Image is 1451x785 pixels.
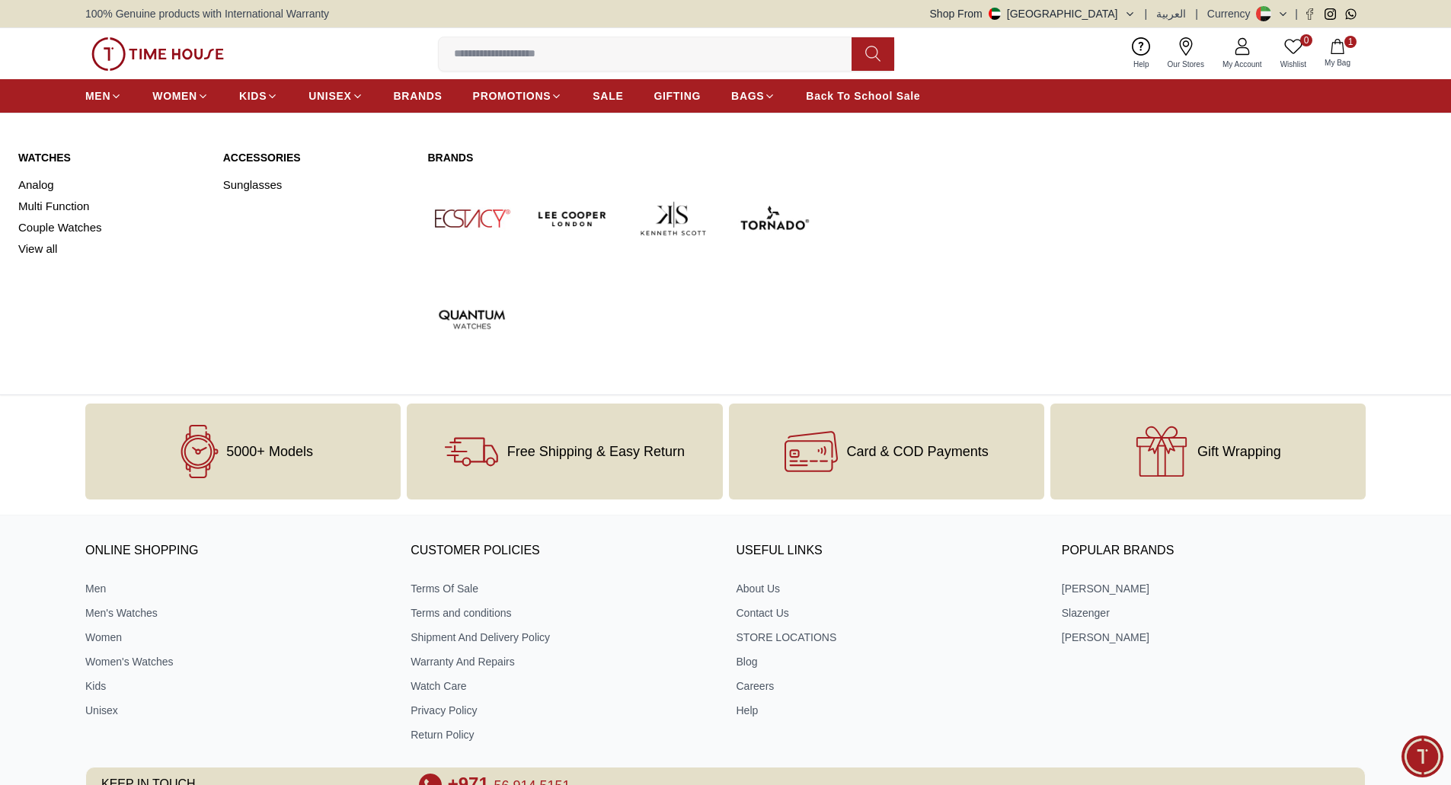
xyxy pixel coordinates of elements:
[15,292,301,308] div: [PERSON_NAME]
[1318,57,1357,69] span: My Bag
[223,174,410,196] a: Sunglasses
[1062,581,1366,596] a: [PERSON_NAME]
[847,444,989,459] span: Card & COD Payments
[737,605,1040,621] a: Contact Us
[85,581,389,596] a: Men
[1062,630,1366,645] a: [PERSON_NAME]
[1124,34,1159,73] a: Help
[737,703,1040,718] a: Help
[18,217,205,238] a: Couple Watches
[166,467,283,486] span: Track your Shipment
[18,174,205,196] a: Analog
[1197,444,1281,459] span: Gift Wrapping
[4,514,301,590] textarea: We are here to help you
[1401,736,1443,777] div: Chat Widget
[737,678,1040,694] a: Careers
[1127,59,1155,70] span: Help
[1062,605,1366,621] a: Slazenger
[239,82,278,110] a: KIDS
[427,174,516,263] img: Ecstacy
[1271,34,1315,73] a: 0Wishlist
[203,365,242,375] span: 12:32 PM
[1315,36,1360,72] button: 1My Bag
[529,174,617,263] img: Lee Cooper
[85,6,329,21] span: 100% Genuine products with International Warranty
[411,605,714,621] a: Terms and conditions
[654,82,701,110] a: GIFTING
[85,605,389,621] a: Men's Watches
[149,428,293,455] div: Nearest Store Locator
[411,581,714,596] a: Terms Of Sale
[411,630,714,645] a: Shipment And Delivery Policy
[411,540,714,563] h3: CUSTOMER POLICIES
[737,630,1040,645] a: STORE LOCATIONS
[654,88,701,104] span: GIFTING
[136,393,204,420] div: Services
[18,196,205,217] a: Multi Function
[85,540,389,563] h3: ONLINE SHOPPING
[26,321,233,372] span: Hello! I'm your Time House Watches Support Assistant. How can I assist you [DATE]?
[85,654,389,669] a: Women's Watches
[1159,34,1213,73] a: Our Stores
[427,150,818,165] a: Brands
[212,393,293,420] div: Exchanges
[1300,34,1312,46] span: 0
[146,397,194,416] span: Services
[394,88,443,104] span: BRANDS
[1195,6,1198,21] span: |
[1156,6,1186,21] button: العربية
[85,703,389,718] a: Unisex
[85,88,110,104] span: MEN
[930,6,1136,21] button: Shop From[GEOGRAPHIC_DATA]
[223,150,410,165] a: Accessories
[593,82,623,110] a: SALE
[37,393,129,420] div: New Enquiry
[85,678,389,694] a: Kids
[81,20,254,34] div: [PERSON_NAME]
[737,654,1040,669] a: Blog
[394,82,443,110] a: BRANDS
[85,82,122,110] a: MEN
[1325,8,1336,20] a: Instagram
[308,82,363,110] a: UNISEX
[156,463,293,490] div: Track your Shipment
[1295,6,1298,21] span: |
[1207,6,1257,21] div: Currency
[1344,36,1357,48] span: 1
[730,174,818,263] img: Tornado
[731,82,775,110] a: BAGS
[507,444,685,459] span: Free Shipping & Easy Return
[152,88,197,104] span: WOMEN
[427,275,516,363] img: Quantum
[18,238,205,260] a: View all
[629,174,718,263] img: Kenneth Scott
[731,88,764,104] span: BAGS
[1216,59,1268,70] span: My Account
[11,11,42,42] em: Back
[239,88,267,104] span: KIDS
[91,37,224,71] img: ...
[411,678,714,694] a: Watch Care
[806,88,920,104] span: Back To School Sale
[989,8,1001,20] img: United Arab Emirates
[30,467,138,486] span: Request a callback
[18,150,205,165] a: Watches
[226,444,313,459] span: 5000+ Models
[158,432,283,451] span: Nearest Store Locator
[46,397,119,416] span: New Enquiry
[806,82,920,110] a: Back To School Sale
[411,654,714,669] a: Warranty And Repairs
[411,727,714,742] a: Return Policy
[1162,59,1210,70] span: Our Stores
[21,463,148,490] div: Request a callback
[46,14,72,40] img: Profile picture of Zoe
[473,82,563,110] a: PROMOTIONS
[593,88,623,104] span: SALE
[411,703,714,718] a: Privacy Policy
[1345,8,1357,20] a: Whatsapp
[1304,8,1315,20] a: Facebook
[737,540,1040,563] h3: USEFUL LINKS
[152,82,209,110] a: WOMEN
[222,397,283,416] span: Exchanges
